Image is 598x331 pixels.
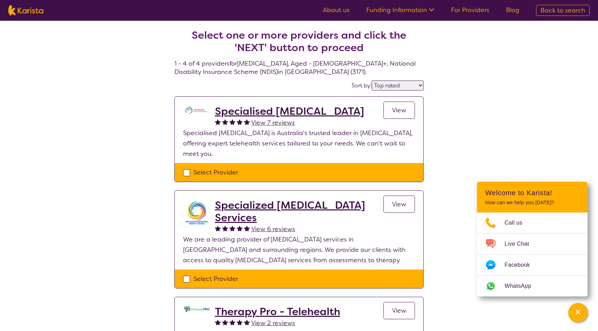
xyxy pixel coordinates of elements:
a: Back to search [536,5,590,16]
img: fullstar [215,319,221,325]
a: View 6 reviews [251,224,295,234]
span: Facebook [505,260,538,270]
img: fullstar [229,225,235,231]
img: vtv5ldhuy448mldqslni.jpg [183,199,211,227]
span: View 2 reviews [251,319,295,327]
img: fullstar [237,119,243,125]
a: Specialised [MEDICAL_DATA] [215,105,364,117]
img: fullstar [215,225,221,231]
span: View 7 reviews [251,119,295,127]
button: Channel Menu [568,303,588,322]
a: Funding Information [366,6,434,14]
img: fullstar [229,319,235,325]
a: About us [323,6,350,14]
span: View [392,200,406,208]
span: View 6 reviews [251,225,295,233]
img: Karista logo [8,5,43,16]
a: View [383,102,415,119]
img: fullstar [244,119,250,125]
span: WhatsApp [505,281,540,291]
ul: Choose channel [477,212,588,296]
img: fullstar [222,225,228,231]
img: fullstar [229,119,235,125]
a: View 2 reviews [251,318,295,328]
label: Sort by: [352,82,372,89]
img: fullstar [244,319,250,325]
h4: 1 - 4 of 4 providers for [MEDICAL_DATA] , Aged - [DEMOGRAPHIC_DATA]+ , National Disability Insura... [174,12,424,76]
a: View 7 reviews [251,117,295,128]
h2: Select one or more providers and click the 'NEXT' button to proceed [183,29,415,54]
img: fullstar [237,225,243,231]
p: We are a leading provider of [MEDICAL_DATA] services in [GEOGRAPHIC_DATA] and surrounding regions... [183,234,415,265]
p: How can we help you [DATE]? [485,200,579,206]
img: fullstar [237,319,243,325]
a: View [383,196,415,213]
span: Call us [505,218,531,228]
a: Therapy Pro - Telehealth [215,305,340,318]
a: For Providers [451,6,489,14]
img: tc7lufxpovpqcirzzyzq.png [183,105,211,115]
img: fullstar [222,119,228,125]
a: Blog [506,6,519,14]
img: fullstar [244,225,250,231]
div: Channel Menu [477,182,588,296]
a: View [383,302,415,319]
img: fullstar [222,319,228,325]
span: Live Chat [505,239,537,249]
h2: Welcome to Karista! [485,189,579,197]
a: Specialized [MEDICAL_DATA] Services [215,199,383,224]
p: Specialised [MEDICAL_DATA] is Australia's trusted leader in [MEDICAL_DATA], offering expert teleh... [183,128,415,159]
span: Back to search [541,6,585,15]
span: View [392,106,406,114]
span: View [392,306,406,315]
a: Web link opens in a new tab. [477,276,588,296]
img: fullstar [215,119,221,125]
img: lehxprcbtunjcwin5sb4.jpg [183,305,211,313]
